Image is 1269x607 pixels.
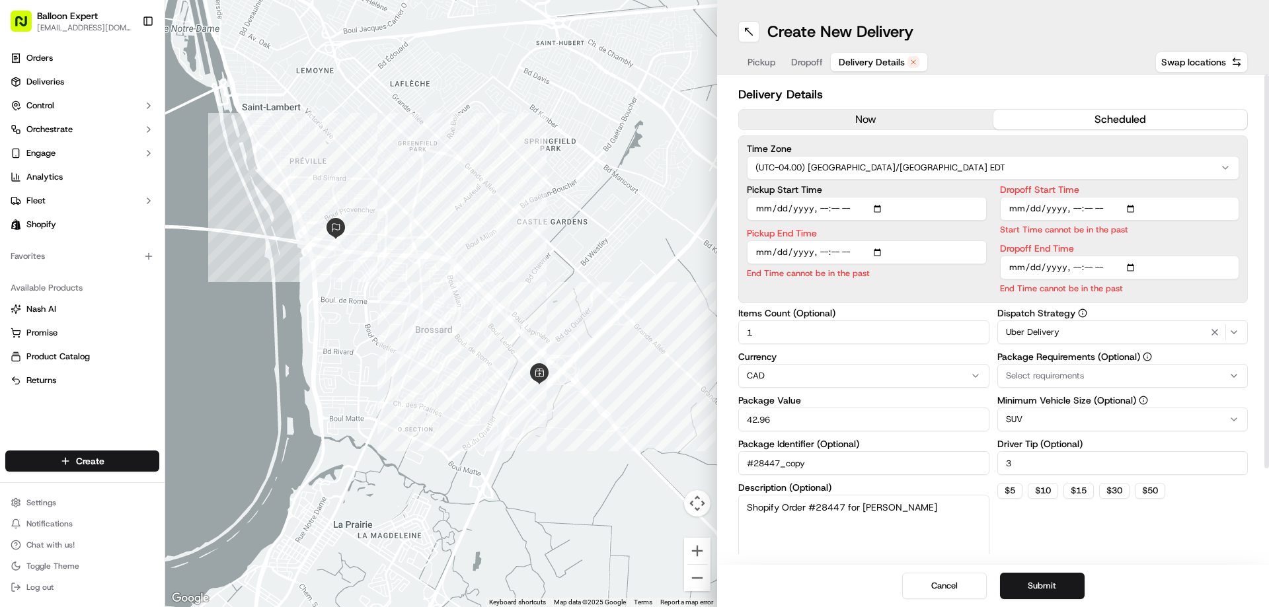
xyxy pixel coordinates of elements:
span: Analytics [26,171,63,183]
button: Chat with us! [5,536,159,554]
span: [PERSON_NAME] [41,205,107,215]
a: Nash AI [11,303,154,315]
a: 💻API Documentation [106,290,217,314]
button: Zoom in [684,538,711,564]
button: Select requirements [997,364,1249,388]
span: Notifications [26,518,73,529]
button: [EMAIL_ADDRESS][DOMAIN_NAME] [37,22,132,33]
button: See all [205,169,241,185]
a: Terms (opens in new tab) [634,598,652,606]
div: 💻 [112,297,122,307]
button: Engage [5,143,159,164]
img: Google [169,590,212,607]
label: Minimum Vehicle Size (Optional) [997,396,1249,405]
img: Fotoula Anastasopoulos [13,192,34,213]
label: Package Identifier (Optional) [738,439,989,448]
h2: Delivery Details [738,85,1248,104]
span: Pylon [132,328,160,338]
span: Shopify [26,219,56,231]
label: Driver Tip (Optional) [997,439,1249,448]
span: Dropoff [791,55,823,69]
label: Pickup End Time [747,229,987,238]
label: Dropoff Start Time [1000,185,1240,194]
a: Powered byPylon [93,327,160,338]
button: Settings [5,493,159,512]
a: Product Catalog [11,351,154,363]
span: Nash AI [26,303,56,315]
span: 3:37 PM [117,205,149,215]
label: Dropoff End Time [1000,244,1240,253]
button: $15 [1063,483,1094,499]
button: Cancel [902,573,987,599]
button: Nash AI [5,299,159,320]
span: Select requirements [1006,370,1084,382]
button: $30 [1099,483,1130,499]
a: Shopify [5,214,159,235]
button: scheduled [993,110,1248,129]
span: Orchestrate [26,124,73,135]
label: Time Zone [747,144,1239,153]
a: Report a map error [660,598,713,606]
span: • [110,205,114,215]
div: Favorites [5,246,159,267]
button: $10 [1028,483,1058,499]
button: Zoom out [684,565,711,591]
button: Dispatch Strategy [1078,308,1087,318]
span: Chat with us! [26,540,75,550]
button: Create [5,450,159,472]
span: API Documentation [125,295,212,308]
label: Package Value [738,396,989,405]
button: Notifications [5,515,159,533]
button: Returns [5,370,159,391]
img: Fotoula Anastasopoulos [13,228,34,249]
span: Delivery Details [839,55,905,69]
button: Minimum Vehicle Size (Optional) [1139,396,1148,405]
img: Shopify logo [11,219,21,230]
span: Toggle Theme [26,561,79,571]
input: Got a question? Start typing here... [34,85,238,99]
div: Past conversations [13,172,89,182]
a: Orders [5,48,159,69]
input: Enter package identifier [738,451,989,475]
label: Currency [738,352,989,361]
span: Uber Delivery [1006,326,1059,338]
span: Fleet [26,195,46,207]
span: Control [26,100,54,112]
button: Orchestrate [5,119,159,140]
img: Nash [13,13,40,40]
input: Enter number of items [738,320,989,344]
p: End Time cannot be in the past [747,267,987,279]
span: Product Catalog [26,351,90,363]
span: Engage [26,147,56,159]
div: We're available if you need us! [59,139,182,150]
button: Swap locations [1155,52,1248,73]
a: Returns [11,375,154,386]
label: Description (Optional) [738,483,989,492]
span: Swap locations [1161,55,1226,69]
button: Balloon Expert [37,9,98,22]
button: $50 [1135,483,1165,499]
img: 1732323095091-59ea418b-cfe3-43c8-9ae0-d0d06d6fd42c [28,126,52,150]
button: Log out [5,578,159,596]
button: Keyboard shortcuts [489,598,546,607]
label: Package Requirements (Optional) [997,352,1249,361]
span: Create [76,454,104,468]
div: Available Products [5,277,159,299]
a: Deliveries [5,71,159,92]
button: Submit [1000,573,1085,599]
label: Items Count (Optional) [738,308,989,318]
div: Start new chat [59,126,217,139]
input: Enter driver tip amount [997,451,1249,475]
button: Map camera controls [684,490,711,517]
span: Returns [26,375,56,386]
span: Orders [26,52,53,64]
span: Settings [26,497,56,508]
span: Pickup [748,55,775,69]
button: Balloon Expert[EMAIL_ADDRESS][DOMAIN_NAME] [5,5,137,37]
div: 📗 [13,297,24,307]
a: Analytics [5,166,159,188]
button: Toggle Theme [5,557,159,575]
button: $5 [997,483,1022,499]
